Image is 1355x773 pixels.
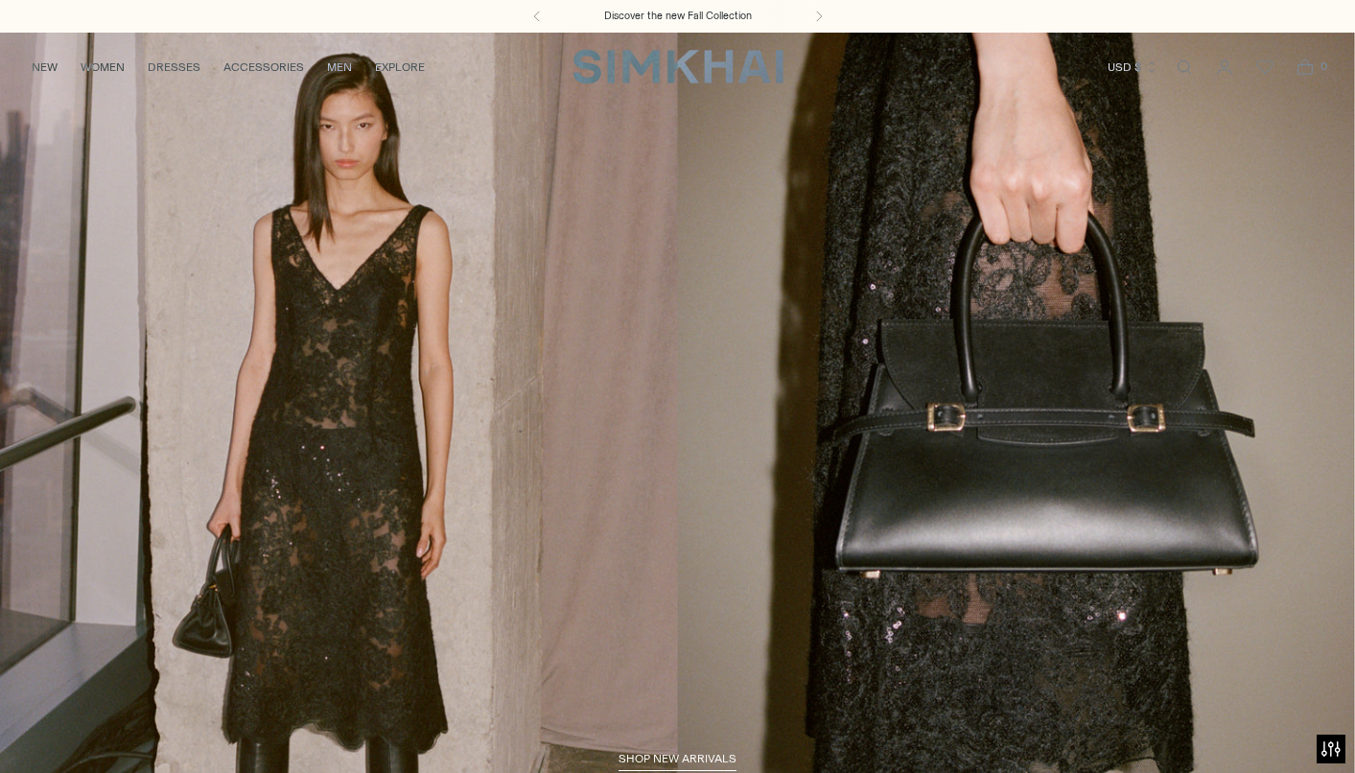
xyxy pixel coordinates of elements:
a: Open search modal [1165,48,1203,86]
a: MEN [327,46,352,88]
a: Wishlist [1246,48,1284,86]
a: SIMKHAI [572,48,783,85]
a: Go to the account page [1205,48,1244,86]
a: ACCESSORIES [223,46,304,88]
a: WOMEN [81,46,125,88]
a: Open cart modal [1286,48,1324,86]
span: 0 [1315,58,1332,75]
a: EXPLORE [375,46,425,88]
a: shop new arrivals [619,752,736,771]
a: DRESSES [148,46,200,88]
a: NEW [32,46,58,88]
button: USD $ [1108,46,1158,88]
a: Discover the new Fall Collection [604,9,752,24]
span: shop new arrivals [619,752,736,765]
